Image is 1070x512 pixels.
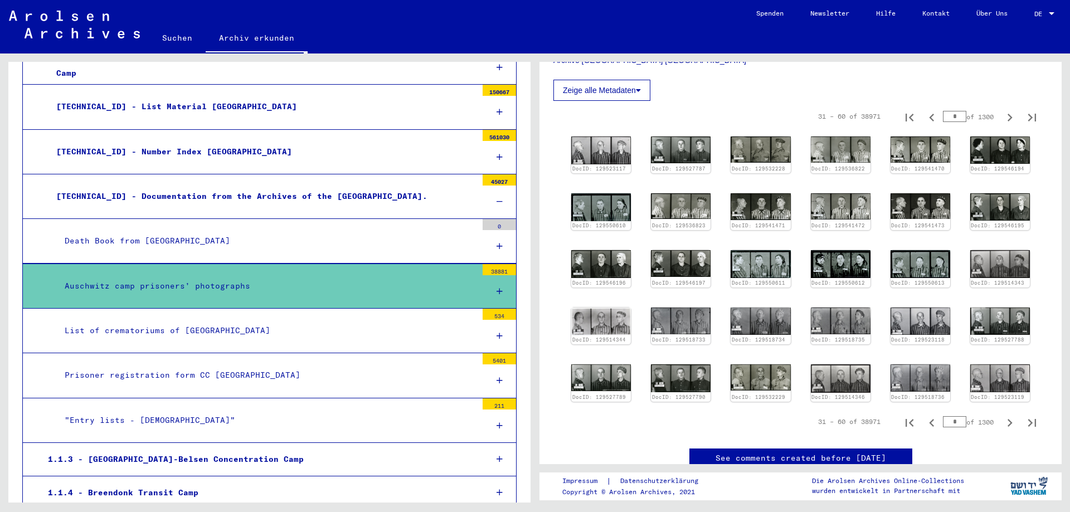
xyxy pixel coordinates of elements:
[483,219,516,230] div: 0
[811,193,870,220] img: 001.jpg
[731,250,790,277] img: 001.jpg
[971,337,1024,343] a: DocID: 129527788
[811,165,865,172] a: DocID: 129536822
[731,364,790,391] img: 001.jpg
[891,250,950,277] img: 001.jpg
[651,364,711,392] img: 001.jpg
[891,136,950,162] img: 001.jpg
[811,280,865,286] a: DocID: 129550612
[652,222,706,228] a: DocID: 129536823
[1008,472,1050,500] img: yv_logo.png
[483,174,516,186] div: 45027
[970,136,1030,163] img: 001.jpg
[483,264,516,275] div: 38881
[891,394,945,400] a: DocID: 129518736
[732,394,785,400] a: DocID: 129532229
[56,364,477,386] div: Prisoner registration form CC [GEOGRAPHIC_DATA]
[652,337,706,343] a: DocID: 129518733
[572,165,626,172] a: DocID: 129523117
[206,25,308,53] a: Archiv erkunden
[731,308,790,335] img: 001.jpg
[811,222,865,228] a: DocID: 129541472
[811,394,865,400] a: DocID: 129514346
[898,105,921,128] button: First page
[40,482,478,504] div: 1.1.4 - Breendonk Transit Camp
[999,411,1021,433] button: Next page
[571,250,631,277] img: 001.jpg
[48,41,477,84] div: [TECHNICAL_ID] - General Information on Auschwitz Concentration and Extermination Camp
[731,193,790,220] img: 001.jpg
[891,337,945,343] a: DocID: 129523118
[572,337,626,343] a: DocID: 129514344
[970,308,1030,335] img: 001.jpg
[921,411,943,433] button: Previous page
[553,80,650,101] button: Zeige alle Metadaten
[891,364,950,392] img: 001.jpg
[56,230,477,252] div: Death Book from [GEOGRAPHIC_DATA]
[731,136,790,163] img: 001.jpg
[652,394,706,400] a: DocID: 129527790
[818,417,881,427] div: 31 – 60 of 38971
[811,308,870,334] img: 001.jpg
[971,222,1024,228] a: DocID: 129546195
[571,364,631,391] img: 001.jpg
[898,411,921,433] button: First page
[56,320,477,342] div: List of crematoriums of [GEOGRAPHIC_DATA]
[891,280,945,286] a: DocID: 129550613
[571,193,631,221] img: 001.jpg
[572,222,626,228] a: DocID: 129550610
[562,475,712,487] div: |
[56,275,477,297] div: Auschwitz camp prisoners’ photographs
[48,96,477,118] div: [TECHNICAL_ID] - List Material [GEOGRAPHIC_DATA]
[652,280,706,286] a: DocID: 129546197
[1021,105,1043,128] button: Last page
[970,364,1030,392] img: 001.jpg
[732,165,785,172] a: DocID: 129532228
[716,452,886,464] a: See comments created before [DATE]
[572,394,626,400] a: DocID: 129527789
[651,308,711,334] img: 001.jpg
[483,309,516,320] div: 534
[40,448,478,470] div: 1.1.3 - [GEOGRAPHIC_DATA]-Belsen Concentration Camp
[483,398,516,409] div: 211
[571,308,631,335] img: 001.jpg
[999,105,1021,128] button: Next page
[891,222,945,228] a: DocID: 129541473
[483,130,516,141] div: 561030
[811,136,870,163] img: 001.jpg
[562,487,712,497] p: Copyright © Arolsen Archives, 2021
[1034,10,1047,18] span: DE
[651,193,711,218] img: 001.jpg
[891,308,950,335] img: 001.jpg
[149,25,206,51] a: Suchen
[483,85,516,96] div: 150667
[812,476,964,486] p: Die Arolsen Archives Online-Collections
[48,186,477,207] div: [TECHNICAL_ID] - Documentation from the Archives of the [GEOGRAPHIC_DATA].
[812,486,964,496] p: wurden entwickelt in Partnerschaft mit
[811,250,870,277] img: 001.jpg
[921,105,943,128] button: Previous page
[732,222,785,228] a: DocID: 129541471
[811,337,865,343] a: DocID: 129518735
[483,353,516,364] div: 5401
[943,111,999,122] div: of 1300
[971,280,1024,286] a: DocID: 129514343
[48,141,477,163] div: [TECHNICAL_ID] - Number Index [GEOGRAPHIC_DATA]
[971,165,1024,172] a: DocID: 129546194
[891,165,945,172] a: DocID: 129541470
[611,475,712,487] a: Datenschutzerklärung
[732,337,785,343] a: DocID: 129518734
[1021,411,1043,433] button: Last page
[572,280,626,286] a: DocID: 129546196
[651,250,711,277] img: 001.jpg
[943,417,999,427] div: of 1300
[818,111,881,121] div: 31 – 60 of 38971
[562,475,606,487] a: Impressum
[891,193,950,219] img: 001.jpg
[652,165,706,172] a: DocID: 129527787
[970,250,1030,278] img: 001.jpg
[571,136,631,164] img: 001.jpg
[9,11,140,38] img: Arolsen_neg.svg
[56,409,477,431] div: "Entry lists - [DEMOGRAPHIC_DATA]"
[971,394,1024,400] a: DocID: 129523119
